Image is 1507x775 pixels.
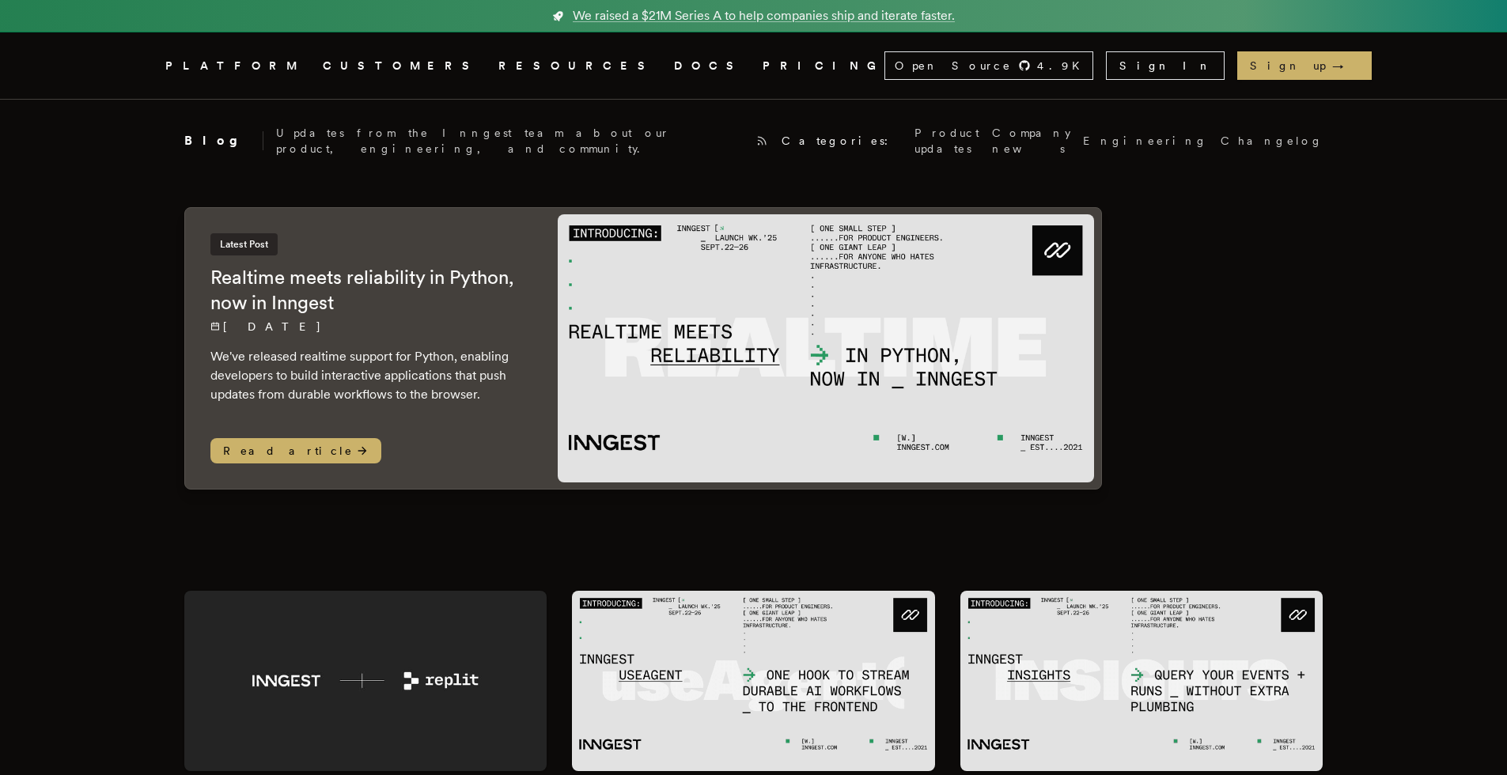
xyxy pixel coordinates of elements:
[992,125,1070,157] a: Company news
[276,125,744,157] p: Updates from the Inngest team about our product, engineering, and community.
[572,591,935,772] img: Featured image for Introducing useAgent: One Hook to Stream Durable AI Workflows to the Frontend ...
[323,56,479,76] a: CUSTOMERS
[165,56,304,76] button: PLATFORM
[1332,58,1359,74] span: →
[895,58,1012,74] span: Open Source
[1221,133,1323,149] a: Changelog
[121,32,1387,99] nav: Global
[1237,51,1372,80] a: Sign up
[1083,133,1208,149] a: Engineering
[184,207,1102,490] a: Latest PostRealtime meets reliability in Python, now in Inngest[DATE] We've released realtime sup...
[184,131,263,150] h2: Blog
[210,265,526,316] h2: Realtime meets reliability in Python, now in Inngest
[1037,58,1089,74] span: 4.9 K
[184,591,547,772] img: Featured image for Announcing Inngest + Replit: Vibe code your agents blog post
[1106,51,1225,80] a: Sign In
[914,125,979,157] a: Product updates
[558,214,1095,482] img: Featured image for Realtime meets reliability in Python, now in Inngest blog post
[782,133,902,149] span: Categories:
[498,56,655,76] button: RESOURCES
[210,319,526,335] p: [DATE]
[210,438,381,463] span: Read article
[210,233,278,255] span: Latest Post
[210,347,526,404] p: We've released realtime support for Python, enabling developers to build interactive applications...
[573,6,955,25] span: We raised a $21M Series A to help companies ship and iterate faster.
[674,56,744,76] a: DOCS
[763,56,884,76] a: PRICING
[960,591,1323,772] img: Featured image for Introducing Inngest Insights: Query Your Events and Runs Without Extra Plumbin...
